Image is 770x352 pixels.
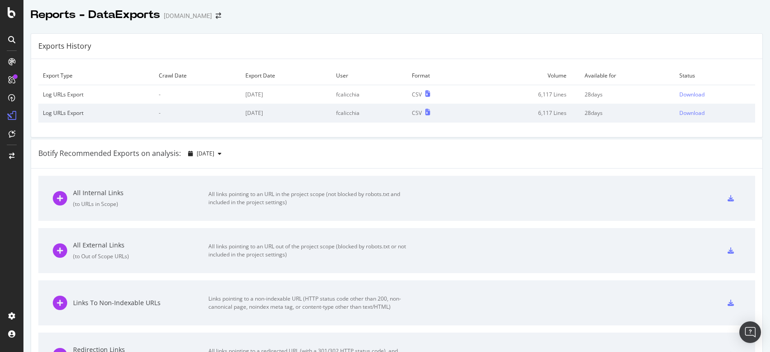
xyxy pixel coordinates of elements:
[679,109,705,117] div: Download
[73,252,208,260] div: ( to Out of Scope URLs )
[332,104,407,122] td: fcalicchia
[73,188,208,197] div: All Internal Links
[241,104,332,122] td: [DATE]
[471,104,580,122] td: 6,117 Lines
[675,66,755,85] td: Status
[728,247,734,254] div: csv-export
[728,195,734,201] div: csv-export
[38,66,154,85] td: Export Type
[38,41,91,51] div: Exports History
[208,242,411,259] div: All links pointing to an URL out of the project scope (blocked by robots.txt or not included in t...
[739,321,761,343] div: Open Intercom Messenger
[332,85,407,104] td: fcalicchia
[728,300,734,306] div: csv-export
[184,146,225,161] button: [DATE]
[580,85,675,104] td: 28 days
[471,85,580,104] td: 6,117 Lines
[73,200,208,208] div: ( to URLs in Scope )
[332,66,407,85] td: User
[412,109,422,117] div: CSV
[38,148,181,159] div: Botify Recommended Exports on analysis:
[73,241,208,250] div: All External Links
[208,190,411,206] div: All links pointing to an URL in the project scope (not blocked by robots.txt and included in the ...
[580,66,675,85] td: Available for
[43,109,150,117] div: Log URLs Export
[241,66,332,85] td: Export Date
[679,91,705,98] div: Download
[208,295,411,311] div: Links pointing to a non-indexable URL (HTTP status code other than 200, non-canonical page, noind...
[164,11,212,20] div: [DOMAIN_NAME]
[154,85,241,104] td: -
[679,109,751,117] a: Download
[216,13,221,19] div: arrow-right-arrow-left
[154,104,241,122] td: -
[407,66,472,85] td: Format
[154,66,241,85] td: Crawl Date
[679,91,751,98] a: Download
[412,91,422,98] div: CSV
[241,85,332,104] td: [DATE]
[197,150,214,157] span: 2025 Sep. 1st
[73,298,208,307] div: Links To Non-Indexable URLs
[31,7,160,23] div: Reports - DataExports
[471,66,580,85] td: Volume
[43,91,150,98] div: Log URLs Export
[580,104,675,122] td: 28 days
